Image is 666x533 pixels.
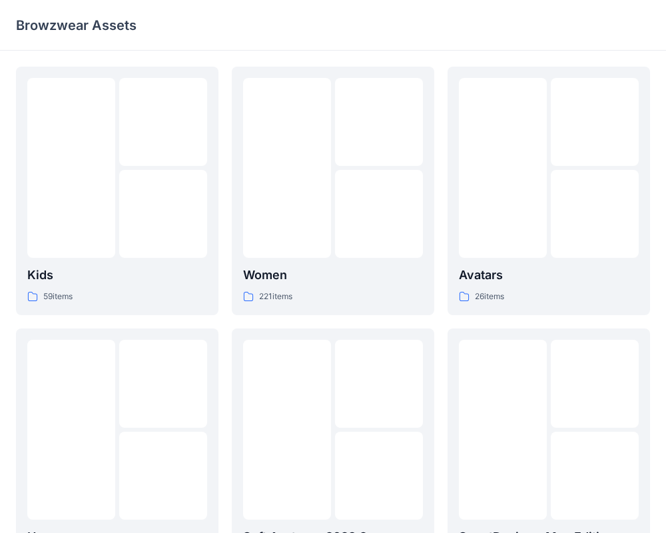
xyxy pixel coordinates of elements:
a: Women221items [232,67,434,315]
p: Women [243,266,423,284]
p: 26 items [475,290,504,304]
p: Avatars [459,266,639,284]
a: Kids59items [16,67,218,315]
p: 59 items [43,290,73,304]
p: 221 items [259,290,292,304]
p: Kids [27,266,207,284]
a: Avatars26items [448,67,650,315]
p: Browzwear Assets [16,16,137,35]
